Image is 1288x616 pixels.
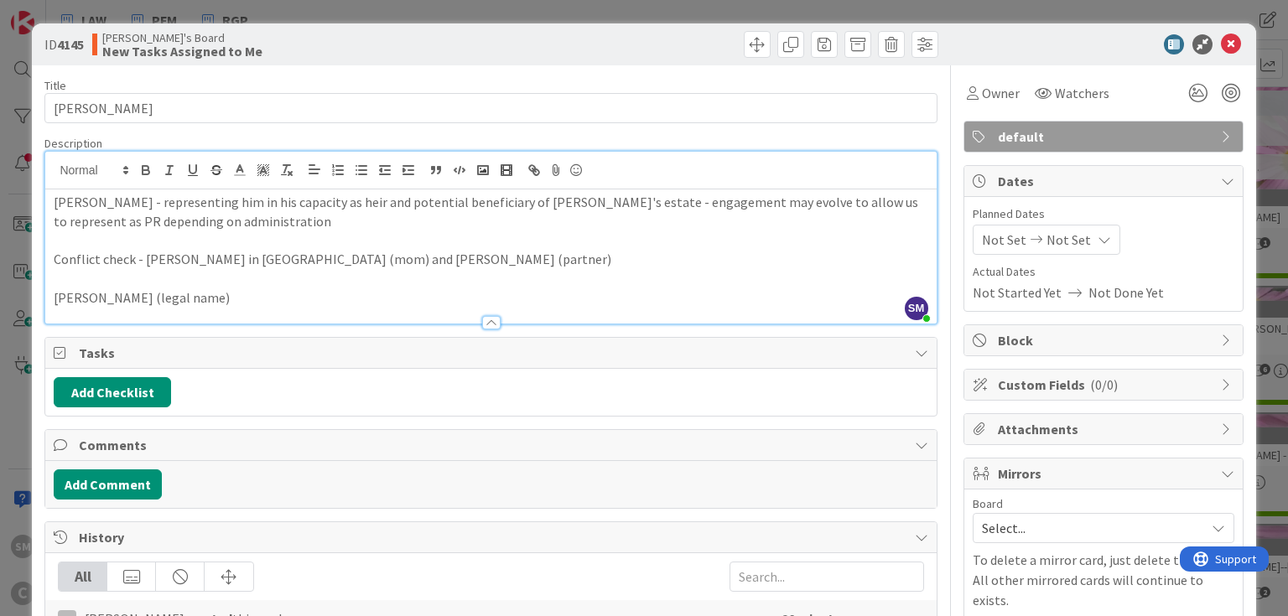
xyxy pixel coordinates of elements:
[1090,376,1118,393] span: ( 0/0 )
[973,282,1062,303] span: Not Started Yet
[1046,230,1091,250] span: Not Set
[44,136,102,151] span: Description
[35,3,76,23] span: Support
[59,562,107,591] div: All
[54,288,927,308] p: [PERSON_NAME] (legal name)
[44,93,937,123] input: type card name here...
[44,78,66,93] label: Title
[79,527,906,547] span: History
[102,31,262,44] span: [PERSON_NAME]'s Board
[973,498,1003,510] span: Board
[973,550,1234,610] p: To delete a mirror card, just delete the card. All other mirrored cards will continue to exists.
[973,263,1234,281] span: Actual Dates
[57,36,84,53] b: 4145
[54,193,927,230] p: [PERSON_NAME] - representing him in his capacity as heir and potential beneficiary of [PERSON_NAM...
[54,250,927,269] p: Conflict check - [PERSON_NAME] in [GEOGRAPHIC_DATA] (mom) and [PERSON_NAME] (partner)
[998,330,1213,350] span: Block
[54,377,171,407] button: Add Checklist
[730,562,924,592] input: Search...
[998,463,1213,484] span: Mirrors
[998,127,1213,147] span: default
[102,44,262,58] b: New Tasks Assigned to Me
[982,516,1197,540] span: Select...
[44,34,84,54] span: ID
[905,297,928,320] span: SM
[79,435,906,455] span: Comments
[79,343,906,363] span: Tasks
[982,83,1020,103] span: Owner
[1055,83,1109,103] span: Watchers
[973,205,1234,223] span: Planned Dates
[1088,282,1164,303] span: Not Done Yet
[998,171,1213,191] span: Dates
[54,469,162,500] button: Add Comment
[982,230,1026,250] span: Not Set
[998,375,1213,395] span: Custom Fields
[998,419,1213,439] span: Attachments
